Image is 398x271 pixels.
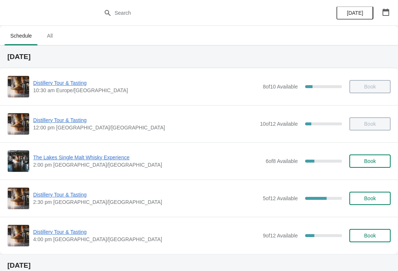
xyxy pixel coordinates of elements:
[347,10,363,16] span: [DATE]
[263,233,298,239] span: 9 of 12 Available
[8,76,29,97] img: Distillery Tour & Tasting | | 10:30 am Europe/London
[4,29,38,42] span: Schedule
[33,154,262,161] span: The Lakes Single Malt Whisky Experience
[33,161,262,168] span: 2:00 pm [GEOGRAPHIC_DATA]/[GEOGRAPHIC_DATA]
[33,236,259,243] span: 4:00 pm [GEOGRAPHIC_DATA]/[GEOGRAPHIC_DATA]
[8,150,29,172] img: The Lakes Single Malt Whisky Experience | | 2:00 pm Europe/London
[33,79,259,87] span: Distillery Tour & Tasting
[364,195,376,201] span: Book
[114,6,298,20] input: Search
[349,154,391,168] button: Book
[364,233,376,239] span: Book
[33,198,259,206] span: 2:30 pm [GEOGRAPHIC_DATA]/[GEOGRAPHIC_DATA]
[33,228,259,236] span: Distillery Tour & Tasting
[263,84,298,90] span: 8 of 10 Available
[8,113,29,135] img: Distillery Tour & Tasting | | 12:00 pm Europe/London
[364,158,376,164] span: Book
[33,117,256,124] span: Distillery Tour & Tasting
[263,195,298,201] span: 5 of 12 Available
[260,121,298,127] span: 10 of 12 Available
[41,29,59,42] span: All
[7,262,391,269] h2: [DATE]
[8,225,29,246] img: Distillery Tour & Tasting | | 4:00 pm Europe/London
[33,87,259,94] span: 10:30 am Europe/[GEOGRAPHIC_DATA]
[7,53,391,60] h2: [DATE]
[349,192,391,205] button: Book
[336,6,373,20] button: [DATE]
[8,188,29,209] img: Distillery Tour & Tasting | | 2:30 pm Europe/London
[349,229,391,242] button: Book
[266,158,298,164] span: 6 of 8 Available
[33,124,256,131] span: 12:00 pm [GEOGRAPHIC_DATA]/[GEOGRAPHIC_DATA]
[33,191,259,198] span: Distillery Tour & Tasting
